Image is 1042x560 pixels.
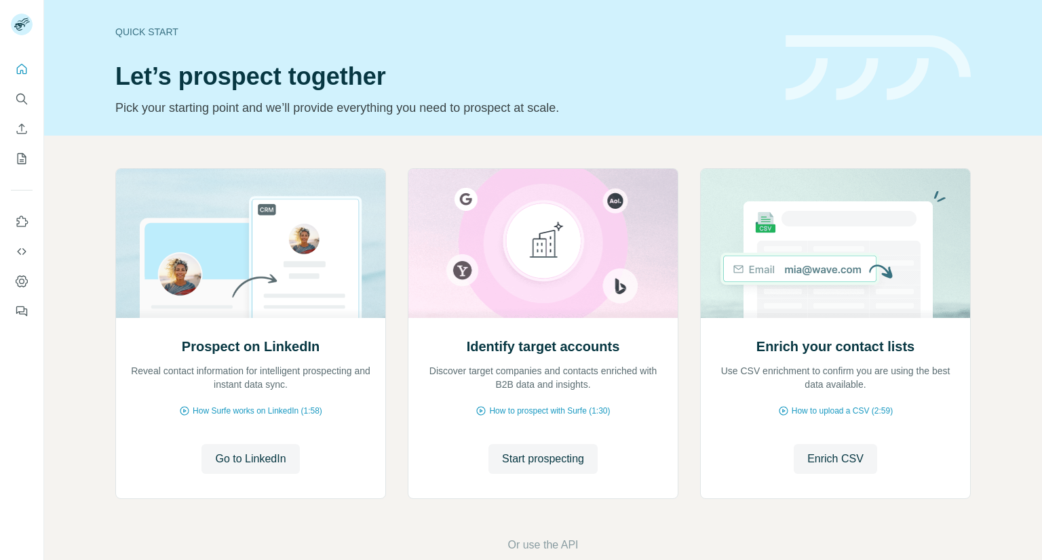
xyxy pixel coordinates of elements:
button: My lists [11,146,33,171]
img: Identify target accounts [408,169,678,318]
p: Discover target companies and contacts enriched with B2B data and insights. [422,364,664,391]
h2: Prospect on LinkedIn [182,337,320,356]
button: Go to LinkedIn [201,444,299,474]
button: Enrich CSV [794,444,877,474]
p: Reveal contact information for intelligent prospecting and instant data sync. [130,364,372,391]
button: Use Surfe on LinkedIn [11,209,33,234]
span: How Surfe works on LinkedIn (1:58) [193,405,322,417]
button: Start prospecting [488,444,598,474]
span: Go to LinkedIn [215,451,286,467]
p: Pick your starting point and we’ll provide everything you need to prospect at scale. [115,98,769,117]
span: Enrich CSV [807,451,864,467]
h1: Let’s prospect together [115,63,769,90]
h2: Identify target accounts [467,337,620,356]
button: Feedback [11,299,33,323]
button: Search [11,87,33,111]
span: Start prospecting [502,451,584,467]
span: How to upload a CSV (2:59) [792,405,893,417]
button: Dashboard [11,269,33,294]
button: Enrich CSV [11,117,33,141]
h2: Enrich your contact lists [756,337,914,356]
button: Or use the API [507,537,578,553]
button: Use Surfe API [11,239,33,264]
div: Quick start [115,25,769,39]
p: Use CSV enrichment to confirm you are using the best data available. [714,364,957,391]
img: Enrich your contact lists [700,169,971,318]
button: Quick start [11,57,33,81]
img: Prospect on LinkedIn [115,169,386,318]
span: How to prospect with Surfe (1:30) [489,405,610,417]
img: banner [786,35,971,101]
